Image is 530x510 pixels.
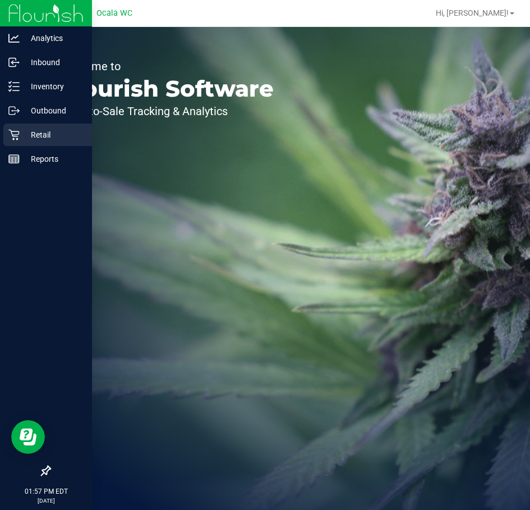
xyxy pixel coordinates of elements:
[20,104,87,117] p: Outbound
[96,8,132,18] span: Ocala WC
[436,8,509,17] span: Hi, [PERSON_NAME]!
[8,129,20,140] inline-svg: Retail
[20,80,87,93] p: Inventory
[20,152,87,166] p: Reports
[8,33,20,44] inline-svg: Analytics
[61,78,274,100] p: Flourish Software
[20,31,87,45] p: Analytics
[11,420,45,454] iframe: Resource center
[8,153,20,165] inline-svg: Reports
[61,106,274,117] p: Seed-to-Sale Tracking & Analytics
[8,81,20,92] inline-svg: Inventory
[61,61,274,72] p: Welcome to
[8,57,20,68] inline-svg: Inbound
[20,56,87,69] p: Inbound
[8,105,20,116] inline-svg: Outbound
[20,128,87,142] p: Retail
[5,497,87,505] p: [DATE]
[5,486,87,497] p: 01:57 PM EDT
